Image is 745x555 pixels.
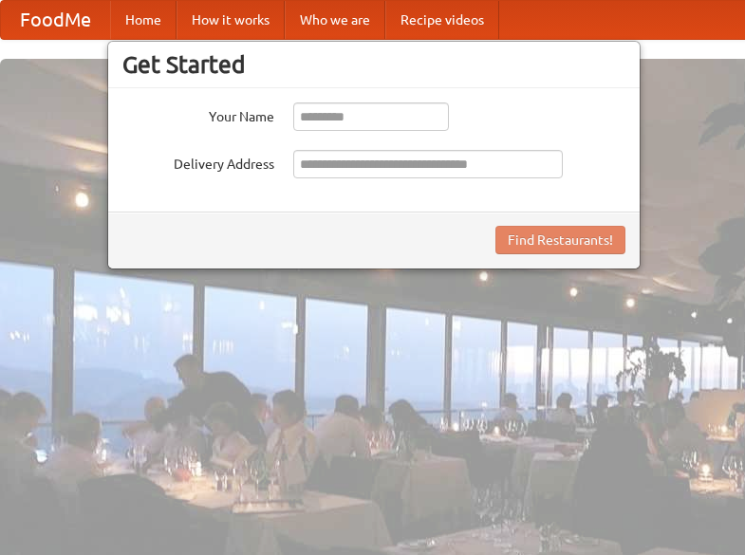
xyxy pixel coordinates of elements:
[1,1,110,39] a: FoodMe
[495,226,625,254] button: Find Restaurants!
[122,102,274,126] label: Your Name
[385,1,499,39] a: Recipe videos
[122,50,625,79] h3: Get Started
[110,1,177,39] a: Home
[285,1,385,39] a: Who we are
[122,150,274,174] label: Delivery Address
[177,1,285,39] a: How it works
